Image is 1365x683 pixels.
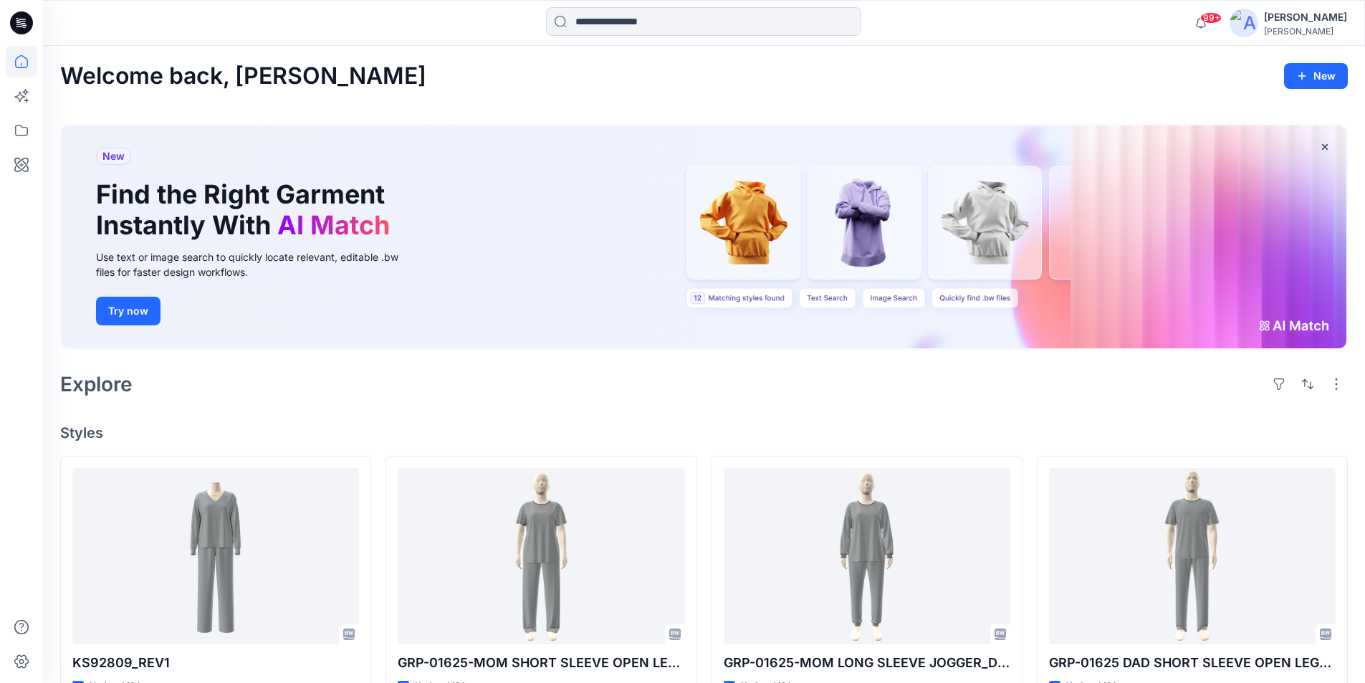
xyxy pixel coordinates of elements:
span: New [102,148,125,165]
img: avatar [1230,9,1258,37]
span: AI Match [277,209,390,241]
h1: Find the Right Garment Instantly With [96,179,397,241]
div: Use text or image search to quickly locate relevant, editable .bw files for faster design workflows. [96,249,418,280]
a: GRP-01625-MOM LONG SLEEVE JOGGER_DEV_REV1 [724,468,1010,645]
button: Try now [96,297,161,325]
p: KS92809_REV1 [72,653,359,673]
h2: Welcome back, [PERSON_NAME] [60,63,426,90]
a: KS92809_REV1 [72,468,359,645]
p: GRP-01625-MOM SHORT SLEEVE OPEN LEG_DEV_REV1 [398,653,684,673]
div: [PERSON_NAME] [1264,9,1347,26]
p: GRP-01625-MOM LONG SLEEVE JOGGER_DEV_REV1 [724,653,1010,673]
div: [PERSON_NAME] [1264,26,1347,37]
h4: Styles [60,424,1348,441]
span: 99+ [1200,12,1222,24]
p: GRP-01625 DAD SHORT SLEEVE OPEN LEG_REV1 [1049,653,1336,673]
a: GRP-01625 DAD SHORT SLEEVE OPEN LEG_REV1 [1049,468,1336,645]
button: New [1284,63,1348,89]
h2: Explore [60,373,133,396]
a: GRP-01625-MOM SHORT SLEEVE OPEN LEG_DEV_REV1 [398,468,684,645]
